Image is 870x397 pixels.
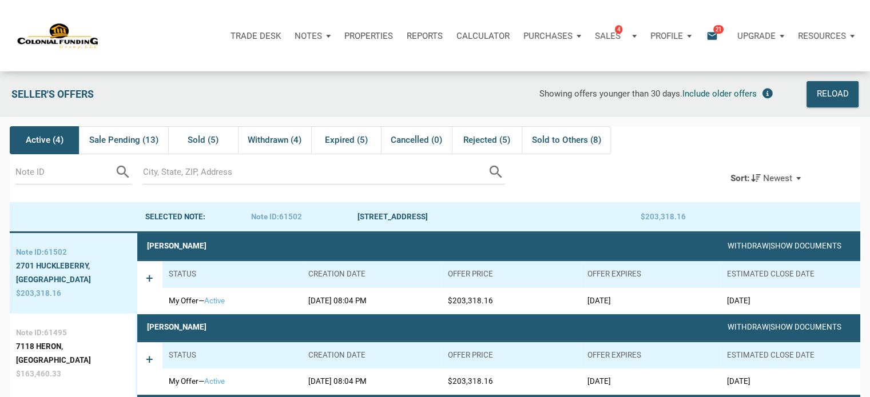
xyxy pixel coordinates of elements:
td: [DATE] [581,368,721,395]
span: 61495 [44,328,67,337]
span: Sold to Others (8) [531,133,601,147]
div: [PERSON_NAME] [147,239,206,253]
td: [DATE] [721,368,860,395]
span: — [198,296,204,305]
button: Sort:Newest [721,166,810,191]
span: Showing offers younger than 30 days. [539,89,682,99]
span: + [146,271,153,304]
button: Trade Desk [224,19,288,53]
span: | [769,242,770,250]
p: Trade Desk [231,31,281,41]
span: Note ID: [251,212,279,221]
td: [DATE] [721,288,860,314]
div: Sold to Others (8) [522,126,611,154]
th: Estimated Close Date [721,342,860,368]
span: Note ID: [16,328,44,337]
span: Newest [763,173,792,183]
td: $203,318.16 [442,288,581,314]
div: [PERSON_NAME] [147,320,206,334]
button: email21 [698,19,730,53]
div: Cancelled (0) [381,126,452,154]
td: [DATE] 08:04 PM [302,288,442,314]
span: | [769,323,770,331]
div: Seller's Offers [6,81,263,107]
button: Reload [807,81,859,107]
a: Show Documents [770,323,841,331]
th: Offer Expires [581,342,721,368]
th: Status [162,261,302,287]
span: Rejected (5) [463,133,510,147]
div: Withdrawn (4) [238,126,311,154]
div: [GEOGRAPHIC_DATA] [16,354,91,367]
a: Sales4 [588,19,643,53]
a: Properties [337,19,400,53]
th: Estimated Close Date [721,261,860,287]
a: Withdraw [728,242,769,250]
span: active [204,377,225,386]
input: Note ID [15,159,114,185]
img: NoteUnlimited [17,22,99,50]
p: Purchases [523,31,573,41]
div: Sale Pending (13) [79,126,168,154]
span: Sold (5) [188,133,219,147]
span: active [204,296,225,305]
span: 4 [615,25,622,34]
th: Offer price [442,261,581,287]
td: [DATE] [581,288,721,314]
span: + [146,352,153,386]
div: Expired (5) [311,126,381,154]
p: Resources [798,31,846,41]
button: Profile [643,19,698,53]
span: My Offer [169,377,198,386]
div: $163,460.33 [16,367,91,381]
div: Sold (5) [168,126,238,154]
th: Offer price [442,342,581,368]
p: Reports [407,31,443,41]
p: Notes [295,31,322,41]
a: Show Documents [770,242,841,250]
i: search [487,163,504,181]
button: Purchases [517,19,588,53]
a: Calculator [450,19,517,53]
th: Offer Expires [581,261,721,287]
span: Include older offers [682,89,757,99]
span: Active (4) [26,133,63,147]
p: Profile [650,31,683,41]
a: Withdraw [728,323,769,331]
i: email [705,29,719,42]
th: Creation date [302,261,442,287]
p: Upgrade [737,31,776,41]
input: City, State, ZIP, Address [143,159,487,185]
div: [STREET_ADDRESS] [357,210,641,224]
div: Active (4) [10,126,80,154]
p: Sales [595,31,621,41]
span: Sale Pending (13) [89,133,158,147]
button: Upgrade [730,19,791,53]
div: $203,318.16 [640,210,746,224]
div: Rejected (5) [452,126,522,154]
span: Expired (5) [325,133,368,147]
span: 21 [713,25,724,34]
div: Selected note: [145,210,252,224]
span: My Offer [169,296,198,305]
button: Resources [791,19,861,53]
button: Notes [288,19,337,53]
button: Reports [400,19,450,53]
span: Cancelled (0) [391,133,442,147]
span: — [198,377,204,386]
span: Withdrawn (4) [248,133,301,147]
span: 61502 [279,212,302,221]
th: Status [162,342,302,368]
div: Reload [816,87,848,102]
td: $203,318.16 [442,368,581,395]
p: Properties [344,31,393,41]
div: Sort: [730,173,749,183]
th: Creation date [302,342,442,368]
div: 7118 Heron, [16,340,91,354]
i: search [114,163,132,181]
